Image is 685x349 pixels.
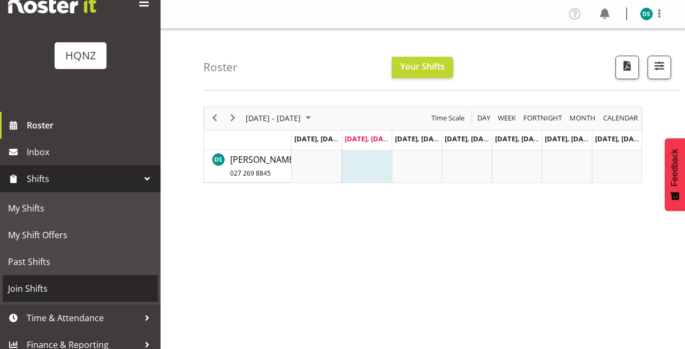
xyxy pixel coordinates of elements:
[244,111,316,125] button: August 2025
[226,111,240,125] button: Next
[400,60,445,72] span: Your Shifts
[496,111,518,125] button: Timeline Week
[8,227,153,243] span: My Shift Offers
[27,310,139,326] span: Time & Attendance
[430,111,466,125] span: Time Scale
[294,134,343,143] span: [DATE], [DATE]
[522,111,563,125] span: Fortnight
[670,149,680,186] span: Feedback
[648,56,671,79] button: Filter Shifts
[602,111,639,125] span: calendar
[292,150,642,183] table: Timeline Week of August 15, 2025
[392,57,453,78] button: Your Shifts
[230,169,271,178] span: 027 269 8845
[203,61,238,73] h4: Roster
[3,222,158,248] a: My Shift Offers
[224,107,242,130] div: next period
[495,134,544,143] span: [DATE], [DATE]
[497,111,517,125] span: Week
[230,154,296,178] span: [PERSON_NAME]
[395,134,444,143] span: [DATE], [DATE]
[205,107,224,130] div: previous period
[8,280,153,297] span: Join Shifts
[208,111,222,125] button: Previous
[245,111,302,125] span: [DATE] - [DATE]
[8,200,153,216] span: My Shifts
[27,171,139,187] span: Shifts
[27,117,155,133] span: Roster
[242,107,317,130] div: August 14 - 20, 2025
[3,275,158,302] a: Join Shifts
[204,150,292,183] td: Damian Smuskiewicz resource
[230,153,296,179] a: [PERSON_NAME]027 269 8845
[522,111,564,125] button: Fortnight
[595,134,644,143] span: [DATE], [DATE]
[545,134,593,143] span: [DATE], [DATE]
[476,111,491,125] span: Day
[3,195,158,222] a: My Shifts
[476,111,492,125] button: Timeline Day
[665,138,685,211] button: Feedback - Show survey
[430,111,467,125] button: Time Scale
[615,56,639,79] button: Download a PDF of the roster according to the set date range.
[445,134,493,143] span: [DATE], [DATE]
[65,48,96,64] div: HQNZ
[8,254,153,270] span: Past Shifts
[568,111,597,125] span: Month
[640,7,653,20] img: damian-smuskiewics11615.jpg
[345,134,393,143] span: [DATE], [DATE]
[568,111,598,125] button: Timeline Month
[3,248,158,275] a: Past Shifts
[27,144,155,160] span: Inbox
[203,107,642,183] div: Timeline Week of August 15, 2025
[602,111,640,125] button: Month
